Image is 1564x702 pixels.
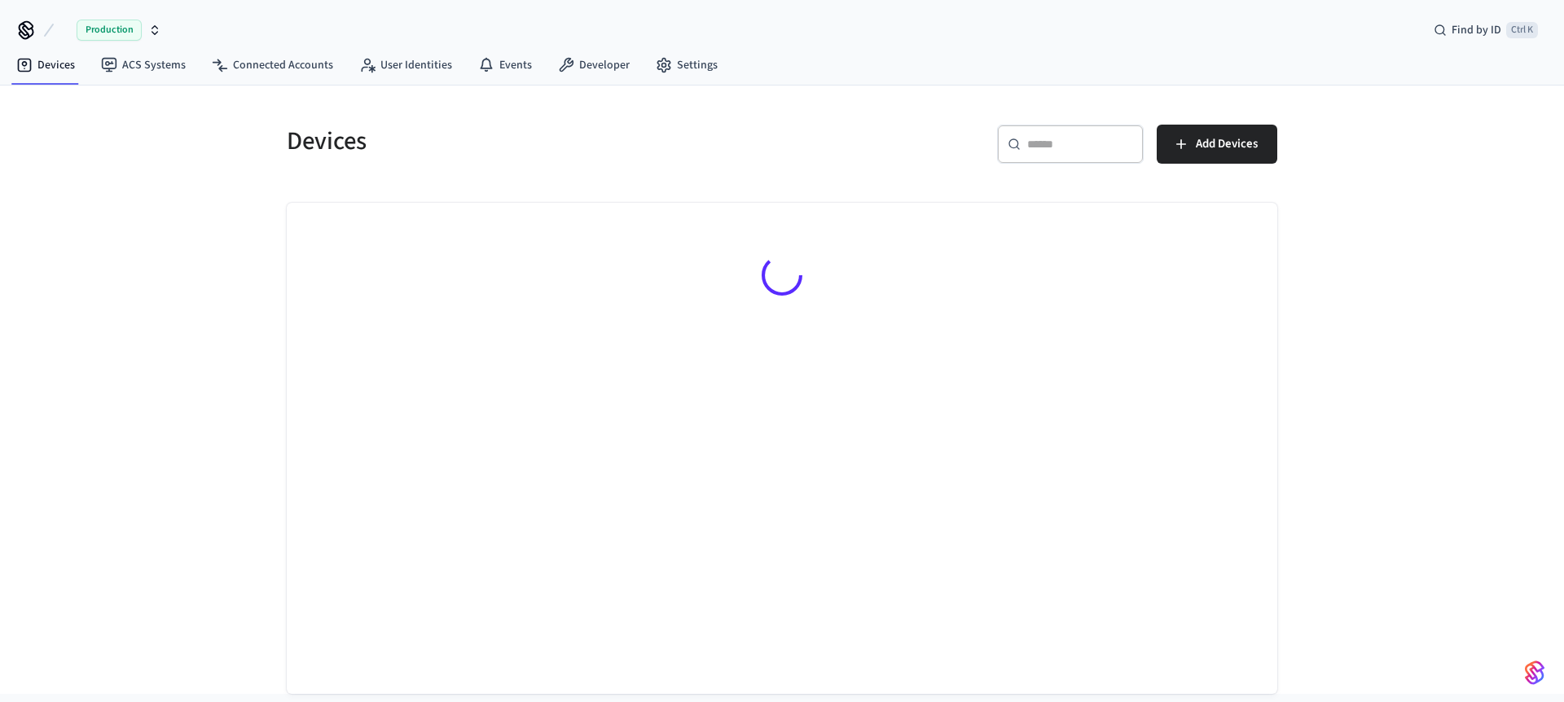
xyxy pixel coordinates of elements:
a: ACS Systems [88,50,199,80]
div: Find by IDCtrl K [1421,15,1551,45]
a: User Identities [346,50,465,80]
span: Add Devices [1196,134,1258,155]
a: Settings [643,50,731,80]
span: Production [77,20,142,41]
a: Events [465,50,545,80]
span: Find by ID [1452,22,1501,38]
a: Connected Accounts [199,50,346,80]
button: Add Devices [1157,125,1277,164]
a: Devices [3,50,88,80]
img: SeamLogoGradient.69752ec5.svg [1525,660,1544,686]
span: Ctrl K [1506,22,1538,38]
h5: Devices [287,125,772,158]
a: Developer [545,50,643,80]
